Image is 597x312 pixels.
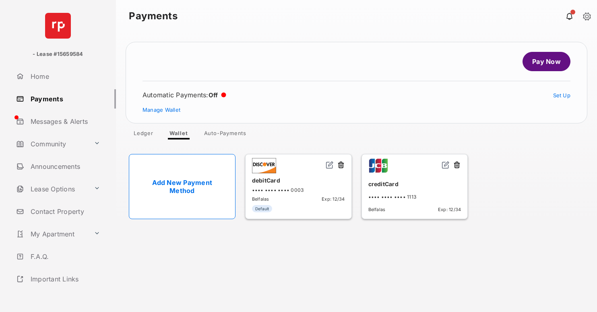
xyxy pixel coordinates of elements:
img: svg+xml;base64,PHN2ZyB2aWV3Qm94PSIwIDAgMjQgMjQiIHdpZHRoPSIxNiIgaGVpZ2h0PSIxNiIgZmlsbD0ibm9uZSIgeG... [326,161,334,169]
a: Manage Wallet [143,107,180,113]
a: Announcements [13,157,116,176]
img: svg+xml;base64,PHN2ZyB4bWxucz0iaHR0cDovL3d3dy53My5vcmcvMjAwMC9zdmciIHdpZHRoPSI2NCIgaGVpZ2h0PSI2NC... [45,13,71,39]
span: Belfalas [252,196,269,202]
img: svg+xml;base64,PHN2ZyB2aWV3Qm94PSIwIDAgMjQgMjQiIHdpZHRoPSIxNiIgaGVpZ2h0PSIxNiIgZmlsbD0ibm9uZSIgeG... [442,161,450,169]
div: creditCard [368,177,461,191]
span: Belfalas [368,207,386,212]
a: Important Links [13,269,103,289]
a: Ledger [127,130,160,140]
div: Automatic Payments : [143,91,226,99]
strong: Payments [129,11,178,21]
span: Exp: 12/34 [322,196,345,202]
a: Lease Options [13,179,91,199]
a: My Apartment [13,224,91,244]
div: debitCard [252,174,345,187]
a: Community [13,134,91,154]
a: Home [13,67,116,86]
span: Off [209,91,218,99]
a: Add New Payment Method [129,154,235,219]
a: Contact Property [13,202,116,221]
p: - Lease #15659584 [33,50,83,58]
a: Wallet [163,130,194,140]
span: Exp: 12/34 [438,207,461,212]
a: Payments [13,89,116,109]
a: F.A.Q. [13,247,116,266]
div: •••• •••• •••• 0003 [252,187,345,193]
a: Set Up [553,92,571,99]
div: •••• •••• •••• 1113 [368,194,461,200]
a: Auto-Payments [198,130,253,140]
a: Messages & Alerts [13,112,116,131]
